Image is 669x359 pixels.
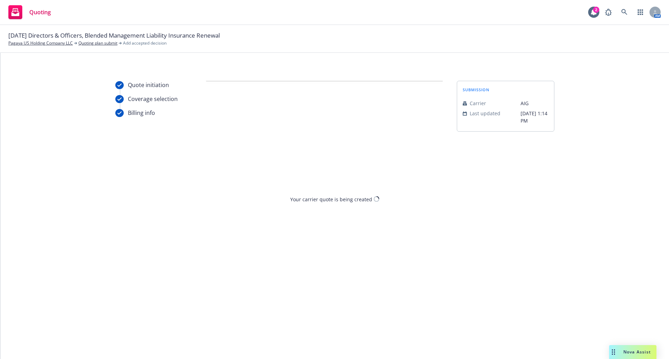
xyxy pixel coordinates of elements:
a: Quoting [6,2,54,22]
div: Drag to move [609,345,618,359]
span: Last updated [470,110,500,117]
span: Nova Assist [623,349,651,355]
a: Report a Bug [601,5,615,19]
span: Carrier [470,100,486,107]
div: Quote initiation [128,81,169,89]
div: Your carrier quote is being created [290,195,372,203]
div: Billing info [128,109,155,117]
a: Pagaya US Holding Company LLC [8,40,73,46]
a: Search [617,5,631,19]
span: [DATE] 1:14 PM [521,110,548,124]
span: submission [463,87,490,93]
span: AIG [521,100,548,107]
div: 2 [593,7,599,13]
span: Add accepted decision [123,40,167,46]
div: Coverage selection [128,95,178,103]
span: Quoting [29,9,51,15]
span: [DATE] Directors & Officers, Blended Management Liability Insurance Renewal [8,31,220,40]
a: Switch app [633,5,647,19]
button: Nova Assist [609,345,656,359]
a: Quoting plan submit [78,40,117,46]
